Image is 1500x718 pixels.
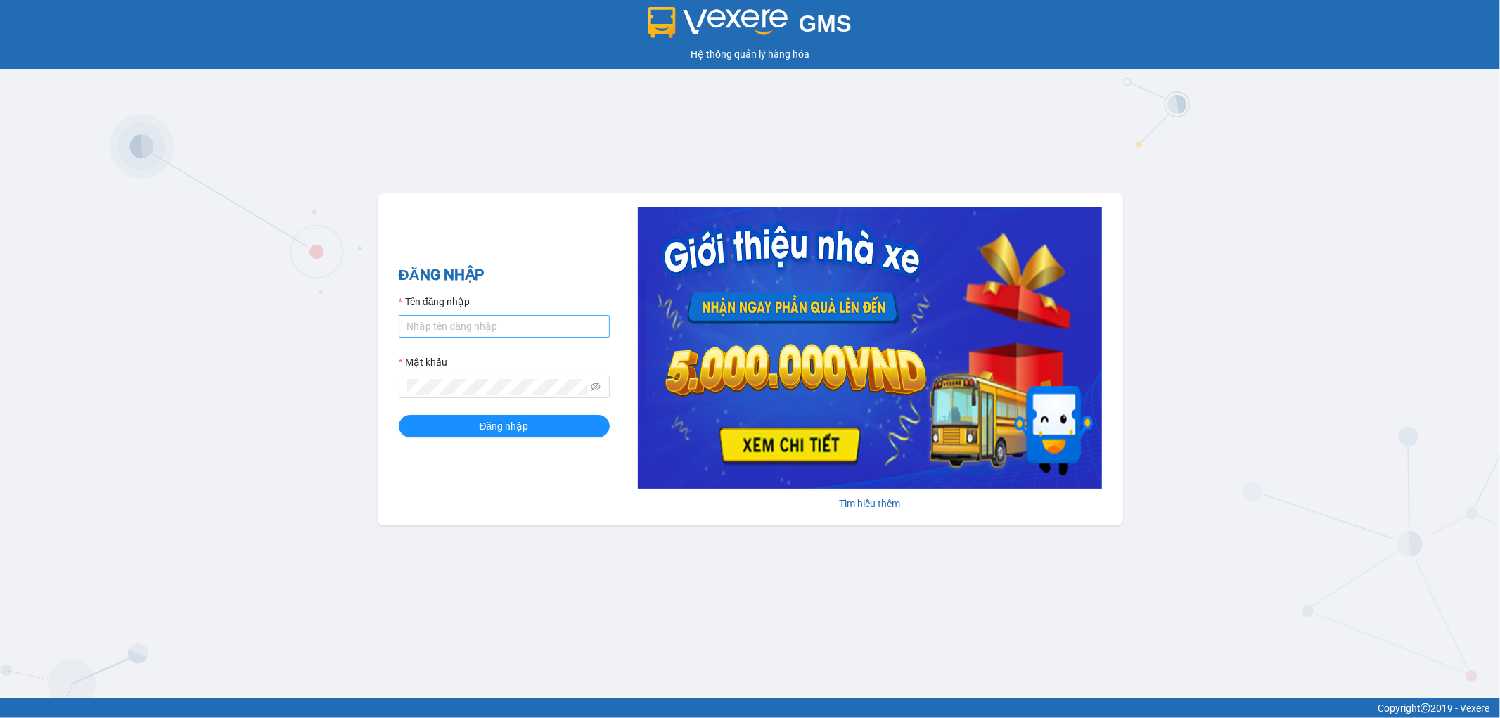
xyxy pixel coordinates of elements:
[399,315,610,338] input: Tên đăng nhập
[399,415,610,437] button: Đăng nhập
[1421,703,1430,713] span: copyright
[11,700,1489,716] div: Copyright 2019 - Vexere
[638,496,1102,511] div: Tìm hiểu thêm
[648,7,788,38] img: logo 2
[399,294,470,309] label: Tên đăng nhập
[480,418,529,434] span: Đăng nhập
[638,207,1102,489] img: banner-0
[4,46,1496,62] div: Hệ thống quản lý hàng hóa
[799,11,852,37] span: GMS
[407,379,589,395] input: Mật khẩu
[399,264,610,287] h2: ĐĂNG NHẬP
[591,382,601,392] span: eye-invisible
[399,354,447,370] label: Mật khẩu
[648,21,852,32] a: GMS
